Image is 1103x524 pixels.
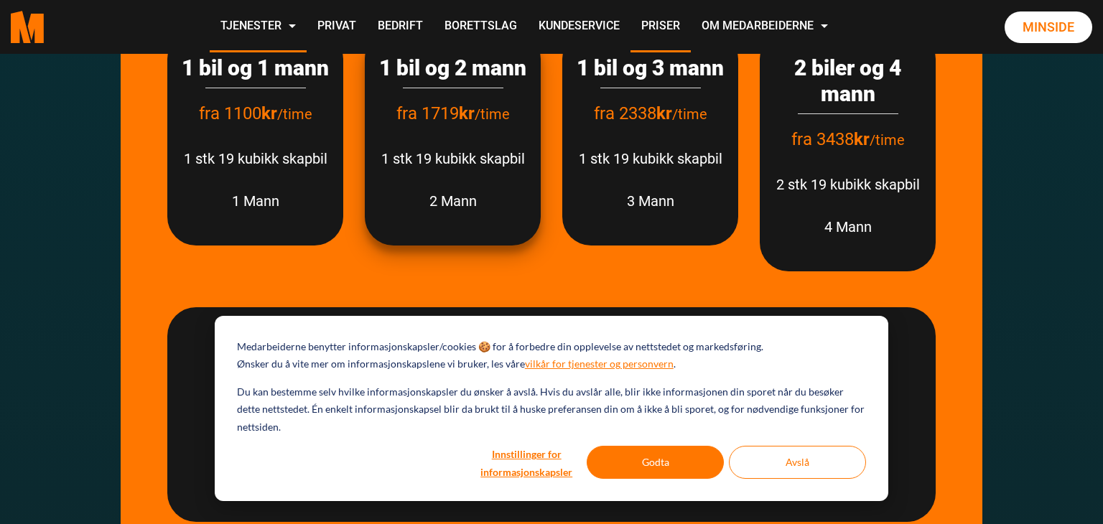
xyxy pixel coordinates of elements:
[237,383,866,436] p: Du kan bestemme selv hvilke informasjonskapsler du ønsker å avslå. Hvis du avslår alle, blir ikke...
[774,172,921,197] p: 2 stk 19 kubikk skapbil
[577,189,724,213] p: 3 Mann
[577,55,724,81] h3: 1 bil og 3 mann
[182,146,329,171] p: 1 stk 19 kubikk skapbil
[210,1,307,52] a: Tjenester
[630,1,691,52] a: Priser
[182,55,329,81] h3: 1 bil og 1 mann
[434,1,528,52] a: Borettslag
[396,103,475,123] span: fra 1719
[379,189,526,213] p: 2 Mann
[367,1,434,52] a: Bedrift
[237,338,763,356] p: Medarbeiderne benytter informasjonskapsler/cookies 🍪 for å forbedre din opplevelse av nettstedet ...
[199,103,277,123] span: fra 1100
[261,103,277,123] strong: kr
[774,215,921,239] p: 4 Mann
[182,423,921,447] p: Alt nødvending utstyr inkludert
[594,103,672,123] span: fra 2338
[656,103,672,123] strong: kr
[774,55,921,107] h3: 2 biler og 4 mann
[854,129,870,149] strong: kr
[672,106,707,123] span: /time
[691,1,839,52] a: Om Medarbeiderne
[277,106,312,123] span: /time
[1005,11,1092,43] a: Minside
[182,465,921,490] p: Bil kommer i tillegg
[237,355,676,373] p: Ønsker du å vite mer om informasjonskapslene vi bruker, les våre .
[587,446,724,479] button: Godta
[577,146,724,171] p: 1 stk 19 kubikk skapbil
[459,103,475,123] strong: kr
[791,129,870,149] span: fra 3438
[182,189,329,213] p: 1 Mann
[525,355,674,373] a: vilkår for tjenester og personvern
[729,446,866,479] button: Avslå
[215,316,888,501] div: Cookie banner
[379,55,526,81] h3: 1 bil og 2 mann
[379,146,526,171] p: 1 stk 19 kubikk skapbil
[528,1,630,52] a: Kundeservice
[471,446,582,479] button: Innstillinger for informasjonskapsler
[307,1,367,52] a: Privat
[870,131,905,149] span: /time
[475,106,510,123] span: /time
[182,332,921,358] h3: Gaterydding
